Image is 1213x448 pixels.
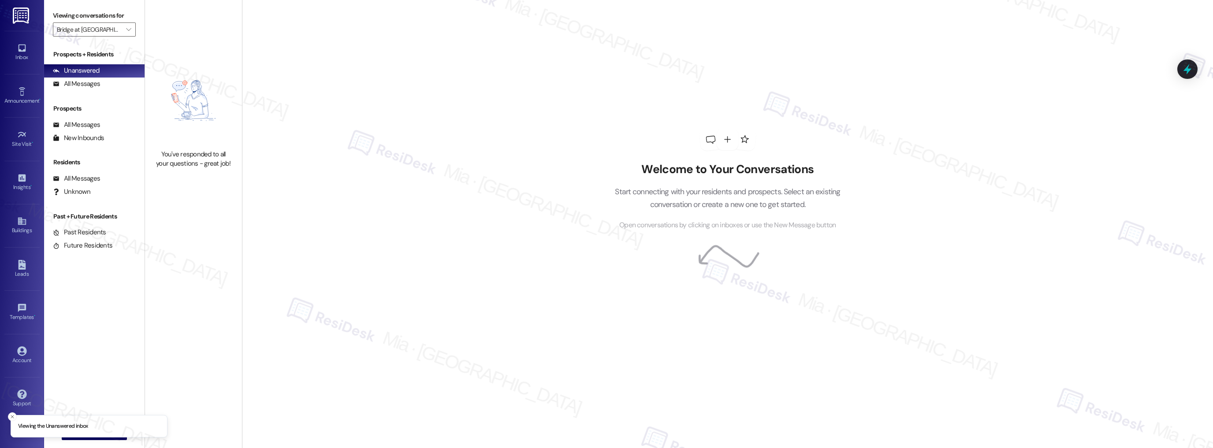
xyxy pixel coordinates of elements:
span: • [30,183,32,189]
div: You've responded to all your questions - great job! [155,150,232,169]
h2: Welcome to Your Conversations [602,163,854,177]
i:  [126,26,131,33]
div: All Messages [53,79,100,89]
div: Unanswered [53,66,100,75]
span: • [39,96,41,103]
a: Insights • [4,170,40,194]
a: Support [4,387,40,411]
input: All communities [57,22,122,37]
div: Prospects [44,104,145,113]
div: Past Residents [53,228,106,237]
a: Buildings [4,214,40,237]
div: New Inbounds [53,133,104,143]
span: • [32,140,33,146]
a: Site Visit • [4,127,40,151]
button: Close toast [8,412,17,421]
div: Past + Future Residents [44,212,145,221]
p: Start connecting with your residents and prospects. Select an existing conversation or create a n... [602,185,854,211]
div: All Messages [53,174,100,183]
img: empty-state [155,56,232,145]
a: Inbox [4,41,40,64]
img: ResiDesk Logo [13,7,31,24]
span: • [34,313,35,319]
div: Unknown [53,187,90,196]
a: Leads [4,257,40,281]
div: Future Residents [53,241,112,250]
div: Residents [44,158,145,167]
label: Viewing conversations for [53,9,136,22]
a: Account [4,344,40,367]
div: Prospects + Residents [44,50,145,59]
span: Open conversations by clicking on inboxes or use the New Message button [619,220,836,231]
div: All Messages [53,120,100,130]
a: Templates • [4,300,40,324]
p: Viewing the Unanswered inbox [18,422,88,430]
